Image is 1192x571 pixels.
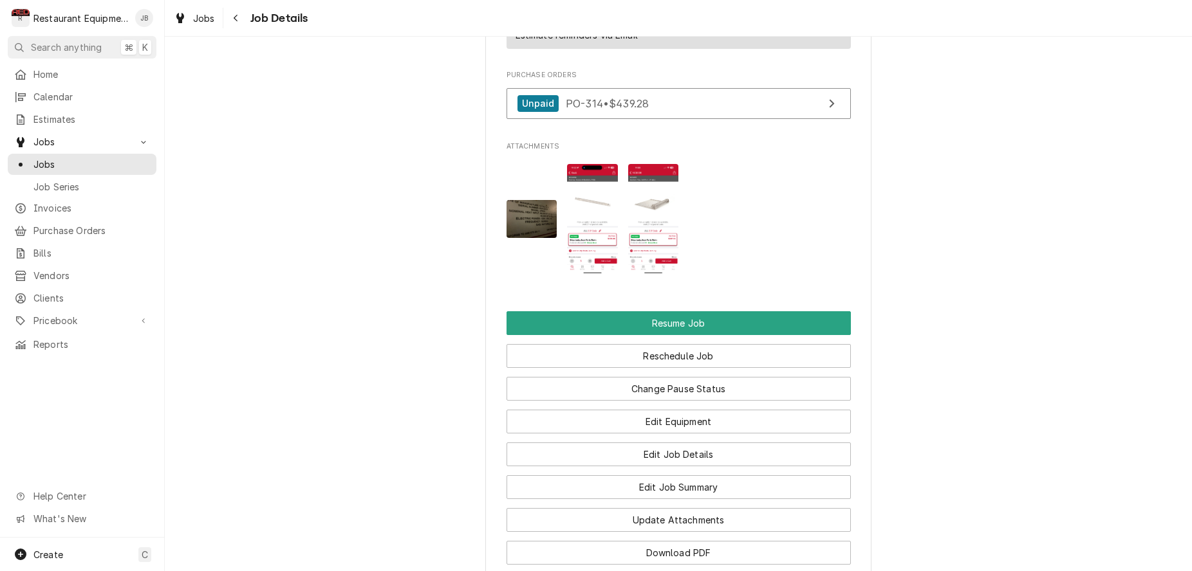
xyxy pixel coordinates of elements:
a: Estimates [8,109,156,130]
span: Purchase Orders [507,70,851,80]
div: Unpaid [517,95,559,113]
a: Go to Pricebook [8,310,156,331]
a: Invoices [8,197,156,219]
span: Job Details [247,10,308,27]
button: Search anything⌘K [8,36,156,59]
span: Home [33,68,150,81]
div: Button Group Row [507,499,851,532]
span: Clients [33,291,150,305]
div: Button Group Row [507,466,851,499]
img: onlhuQzPTbKn4DftDZLb [507,200,557,238]
a: View Purchase Order [507,88,851,120]
div: Restaurant Equipment Diagnostics's Avatar [12,9,30,27]
div: Button Group Row [507,368,851,401]
button: Edit Equipment [507,410,851,433]
div: Button Group Row [507,433,851,466]
span: K [142,41,148,54]
div: Button Group Row [507,335,851,368]
button: Update Attachments [507,508,851,532]
img: 9uumH7aXQAu07zHkJjTz [567,164,618,274]
button: Download PDF [507,541,851,565]
span: Purchase Orders [33,224,150,237]
span: Calendar [33,90,150,104]
span: C [142,548,148,561]
span: PO-314 • $439.28 [566,96,649,109]
span: Create [33,549,63,560]
div: Purchase Orders [507,70,851,125]
span: Search anything [31,41,102,54]
span: Attachments [507,154,851,284]
div: Restaurant Equipment Diagnostics [33,12,128,25]
button: Reschedule Job [507,344,851,368]
span: What's New [33,512,149,525]
span: Bills [33,246,150,260]
a: Go to Jobs [8,131,156,152]
div: Jaired Brunty's Avatar [135,9,153,27]
span: Jobs [193,12,215,25]
span: Job Series [33,180,150,194]
span: Jobs [33,158,150,171]
span: Pricebook [33,314,131,327]
div: R [12,9,30,27]
span: Reports [33,338,150,351]
span: Help Center [33,489,149,503]
span: Invoices [33,201,150,215]
a: Purchase Orders [8,220,156,241]
span: Estimates [33,113,150,126]
div: Button Group Row [507,401,851,433]
div: JB [135,9,153,27]
a: Go to What's New [8,508,156,529]
a: Vendors [8,265,156,286]
button: Change Pause Status [507,377,851,401]
button: Navigate back [226,8,247,28]
a: Clients [8,287,156,309]
button: Edit Job Summary [507,475,851,499]
a: Job Series [8,176,156,197]
span: Vendors [33,269,150,282]
a: Bills [8,242,156,264]
div: Button Group Row [507,532,851,565]
a: Jobs [169,8,220,29]
span: ⌘ [124,41,133,54]
div: Button Group Row [507,311,851,335]
a: Home [8,64,156,85]
button: Resume Job [507,311,851,335]
span: Attachments [507,141,851,152]
a: Jobs [8,154,156,175]
a: Go to Help Center [8,485,156,507]
a: Reports [8,334,156,355]
div: Button Group [507,311,851,565]
span: Jobs [33,135,131,149]
div: Attachments [507,141,851,284]
button: Edit Job Details [507,442,851,466]
a: Calendar [8,86,156,107]
img: U84ARbuJSU2dNMpsfPk4 [628,164,679,274]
